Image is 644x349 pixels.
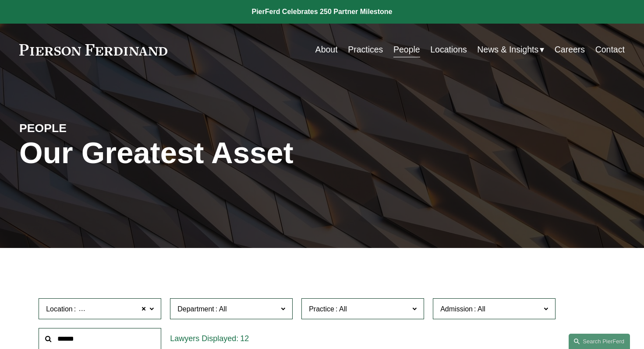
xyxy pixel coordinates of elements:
[19,121,170,136] h4: PEOPLE
[569,334,630,349] a: Search this site
[46,305,73,313] span: Location
[348,41,383,58] a: Practices
[393,41,420,58] a: People
[477,41,544,58] a: folder dropdown
[315,41,338,58] a: About
[240,334,249,343] span: 12
[309,305,334,313] span: Practice
[430,41,467,58] a: Locations
[19,136,423,171] h1: Our Greatest Asset
[555,41,585,58] a: Careers
[177,305,214,313] span: Department
[440,305,473,313] span: Admission
[477,42,538,57] span: News & Insights
[595,41,625,58] a: Contact
[77,304,150,315] span: [GEOGRAPHIC_DATA]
